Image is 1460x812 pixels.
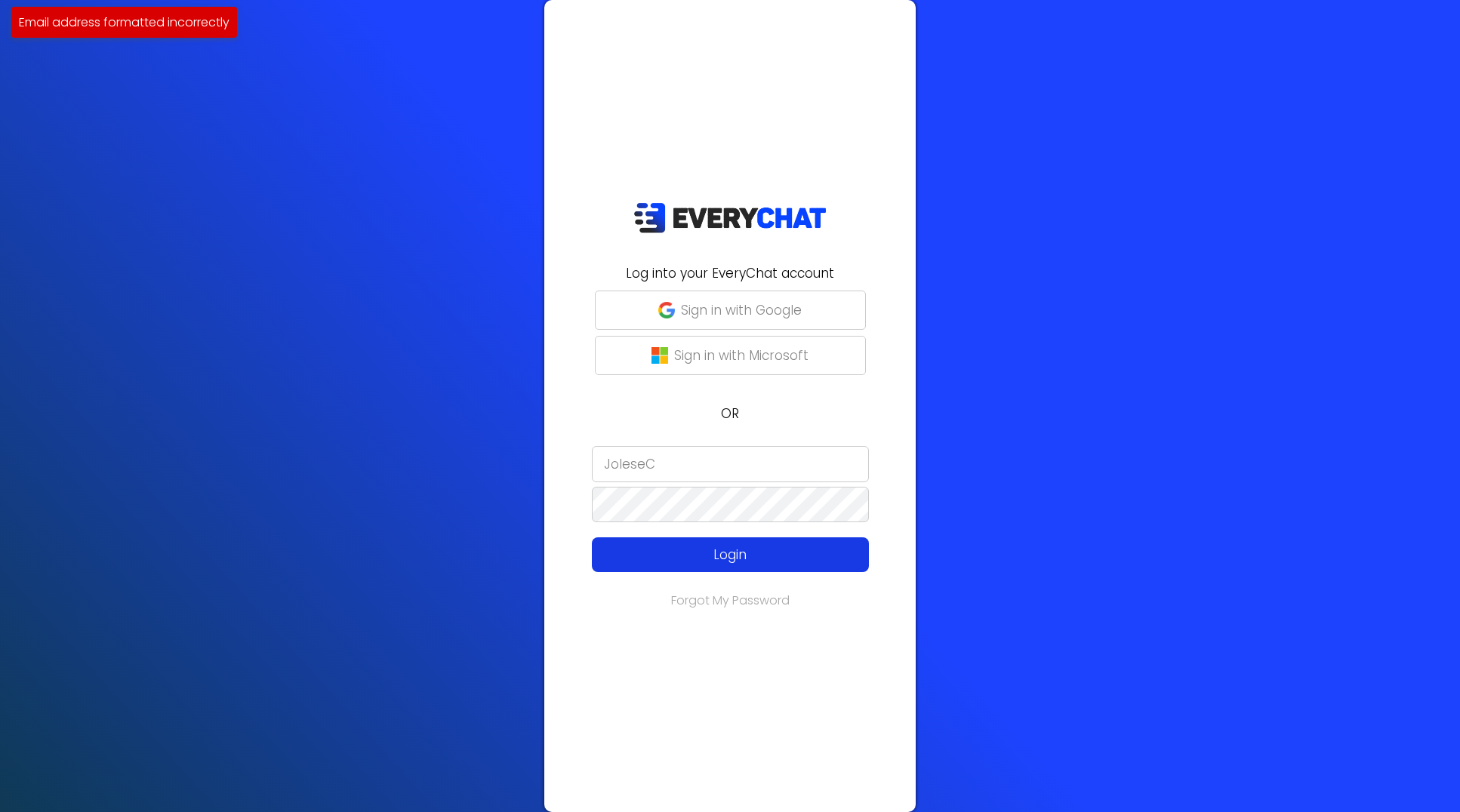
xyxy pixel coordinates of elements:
[19,13,229,32] p: Email address formatted incorrectly
[651,347,668,364] img: microsoft-logo.png
[592,446,869,482] input: Email
[681,300,802,320] p: Sign in with Google
[674,346,809,365] p: Sign in with Microsoft
[658,302,675,318] img: google-g.png
[553,263,907,283] h2: Log into your EveryChat account
[595,291,866,330] button: Sign in with Google
[592,537,869,572] button: Login
[553,404,907,423] p: OR
[633,202,827,233] img: EveryChat_logo_dark.png
[595,336,866,375] button: Sign in with Microsoft
[620,545,841,564] p: Login
[671,592,790,609] a: Forgot My Password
